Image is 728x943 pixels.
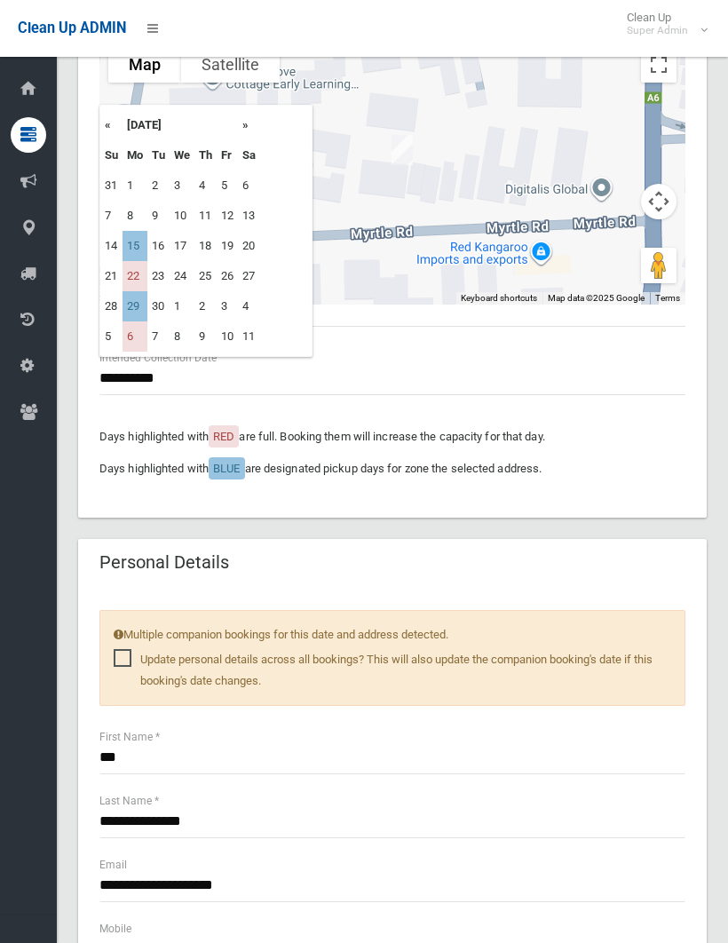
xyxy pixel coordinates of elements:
th: Th [194,140,217,170]
small: Super Admin [627,24,688,37]
td: 11 [194,201,217,231]
td: 8 [123,201,147,231]
th: We [170,140,194,170]
td: 2 [194,291,217,321]
div: Multiple companion bookings for this date and address detected. [99,610,685,706]
th: Su [100,140,123,170]
td: 18 [194,231,217,261]
td: 21 [100,261,123,291]
button: Map camera controls [641,184,677,219]
td: 4 [194,170,217,201]
td: 12 [217,201,238,231]
td: 14 [100,231,123,261]
td: 10 [217,321,238,352]
span: RED [213,430,234,443]
td: 9 [147,201,170,231]
td: 20 [238,231,260,261]
th: » [238,110,260,140]
span: Clean Up [618,11,706,37]
td: 24 [170,261,194,291]
td: 1 [170,291,194,321]
button: Toggle fullscreen view [641,47,677,83]
header: Personal Details [78,545,250,580]
p: Days highlighted with are designated pickup days for zone the selected address. [99,458,685,479]
td: 7 [100,201,123,231]
th: [DATE] [123,110,238,140]
a: Terms (opens in new tab) [655,293,680,303]
td: 22 [123,261,147,291]
button: Show satellite imagery [181,47,280,83]
th: Mo [123,140,147,170]
td: 31 [100,170,123,201]
td: 27 [238,261,260,291]
td: 5 [217,170,238,201]
td: 13 [238,201,260,231]
td: 30 [147,291,170,321]
td: 6 [123,321,147,352]
td: 6 [238,170,260,201]
td: 28 [100,291,123,321]
th: Sa [238,140,260,170]
td: 29 [123,291,147,321]
td: 15 [123,231,147,261]
td: 3 [217,291,238,321]
button: Keyboard shortcuts [461,292,537,305]
td: 19 [217,231,238,261]
td: 26 [217,261,238,291]
th: « [100,110,123,140]
td: 7 [147,321,170,352]
td: 25 [194,261,217,291]
span: Map data ©2025 Google [548,293,645,303]
span: Update personal details across all bookings? This will also update the companion booking's date i... [114,649,671,692]
td: 3 [170,170,194,201]
td: 23 [147,261,170,291]
td: 10 [170,201,194,231]
div: 21 Myrtle Road, BANKSTOWN NSW 2200 [384,128,420,172]
td: 1 [123,170,147,201]
td: 11 [238,321,260,352]
button: Drag Pegman onto the map to open Street View [641,248,677,283]
p: Days highlighted with are full. Booking them will increase the capacity for that day. [99,426,685,448]
span: Clean Up ADMIN [18,20,126,36]
td: 2 [147,170,170,201]
th: Tu [147,140,170,170]
td: 16 [147,231,170,261]
td: 4 [238,291,260,321]
span: BLUE [213,462,240,475]
td: 8 [170,321,194,352]
td: 9 [194,321,217,352]
button: Show street map [108,47,181,83]
td: 5 [100,321,123,352]
th: Fr [217,140,238,170]
td: 17 [170,231,194,261]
